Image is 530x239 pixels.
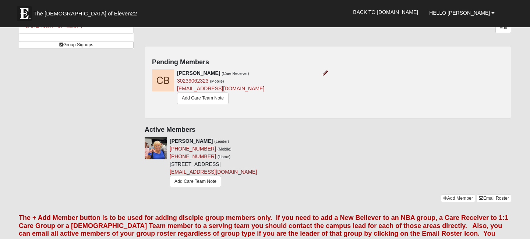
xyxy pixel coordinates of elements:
[218,147,232,151] small: (Mobile)
[170,176,221,187] a: Add Care Team Note
[170,146,216,152] a: [PHONE_NUMBER]
[218,155,230,159] small: (Home)
[33,10,137,17] span: The [DEMOGRAPHIC_DATA] of Eleven22
[477,195,511,202] a: Email Roster
[152,58,504,66] h4: Pending Members
[210,79,224,83] small: (Mobile)
[177,70,220,76] strong: [PERSON_NAME]
[170,138,213,144] strong: [PERSON_NAME]
[347,3,424,21] a: Back to [DOMAIN_NAME]
[19,41,134,49] a: Group Signups
[170,137,257,189] div: [STREET_ADDRESS]
[424,4,500,22] a: Hello [PERSON_NAME]
[441,195,475,202] a: Add Member
[13,3,160,21] a: The [DEMOGRAPHIC_DATA] of Eleven22
[222,71,249,76] small: (Care Receiver)
[177,93,229,104] a: Add Care Team Note
[495,22,511,33] a: Edit
[429,10,490,16] span: Hello [PERSON_NAME]
[145,126,511,134] h4: Active Members
[214,139,229,144] small: (Leader)
[17,6,32,21] img: Eleven22 logo
[177,86,264,91] a: [EMAIL_ADDRESS][DOMAIN_NAME]
[177,78,209,84] a: 30239062323
[170,153,216,159] a: [PHONE_NUMBER]
[170,169,257,175] a: [EMAIL_ADDRESS][DOMAIN_NAME]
